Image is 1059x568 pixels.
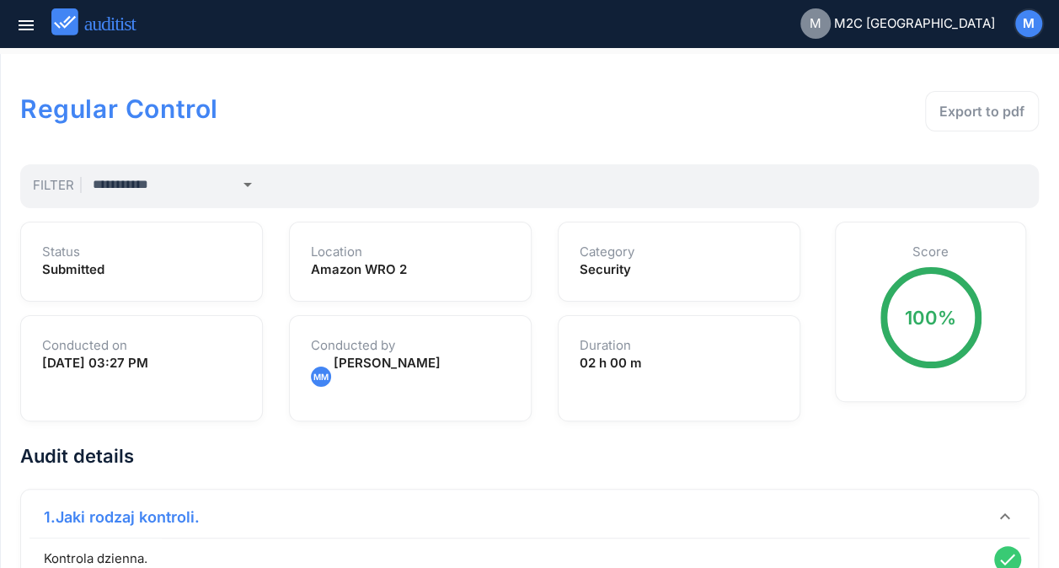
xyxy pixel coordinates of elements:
[1023,14,1035,34] span: M
[42,355,148,371] strong: [DATE] 03:27 PM
[334,355,441,371] span: [PERSON_NAME]
[857,244,1004,260] h1: Score
[834,14,995,34] span: M2C [GEOGRAPHIC_DATA]
[20,91,631,126] h1: Regular Control
[42,261,104,277] strong: Submitted
[939,101,1024,121] div: Export to pdf
[16,15,36,35] i: menu
[810,14,821,34] span: M
[33,177,82,193] span: Filter
[311,244,510,260] h1: Location
[42,337,241,354] h1: Conducted on
[580,261,631,277] strong: Security
[238,174,258,195] i: arrow_drop_down
[580,355,642,371] strong: 02 h 00 m
[42,244,241,260] h1: Status
[44,508,200,526] strong: 1.Jaki rodzaj kontroli.
[925,91,1039,131] button: Export to pdf
[311,337,510,354] h1: Conducted by
[311,261,407,277] strong: Amazon WRO 2
[580,337,778,354] h1: Duration
[313,367,329,386] span: MM
[905,304,956,331] div: 100%
[995,506,1015,527] i: keyboard_arrow_down
[580,244,778,260] h1: Category
[1014,8,1044,39] button: M
[51,8,152,36] img: auditist_logo_new.svg
[20,442,1039,469] h2: Audit details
